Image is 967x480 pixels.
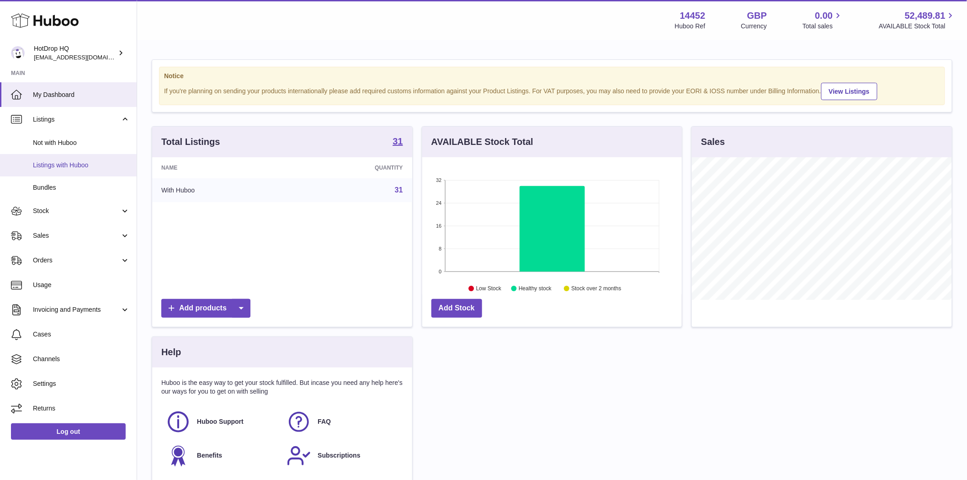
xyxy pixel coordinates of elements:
[33,139,130,147] span: Not with Huboo
[318,417,331,426] span: FAQ
[161,346,181,358] h3: Help
[33,355,130,363] span: Channels
[431,299,482,318] a: Add Stock
[395,186,403,194] a: 31
[33,330,130,339] span: Cases
[33,379,130,388] span: Settings
[821,83,877,100] a: View Listings
[905,10,946,22] span: 52,489.81
[289,157,412,178] th: Quantity
[476,286,502,292] text: Low Stock
[33,231,120,240] span: Sales
[747,10,767,22] strong: GBP
[152,178,289,202] td: With Huboo
[33,305,120,314] span: Invoicing and Payments
[161,299,250,318] a: Add products
[33,256,120,265] span: Orders
[701,136,725,148] h3: Sales
[33,207,120,215] span: Stock
[33,404,130,413] span: Returns
[393,137,403,148] a: 31
[33,183,130,192] span: Bundles
[287,443,398,468] a: Subscriptions
[33,115,120,124] span: Listings
[680,10,706,22] strong: 14452
[393,137,403,146] strong: 31
[152,157,289,178] th: Name
[161,136,220,148] h3: Total Listings
[164,72,940,80] strong: Notice
[802,10,843,31] a: 0.00 Total sales
[519,286,552,292] text: Healthy stock
[33,161,130,170] span: Listings with Huboo
[815,10,833,22] span: 0.00
[11,423,126,440] a: Log out
[33,281,130,289] span: Usage
[675,22,706,31] div: Huboo Ref
[34,53,134,61] span: [EMAIL_ADDRESS][DOMAIN_NAME]
[802,22,843,31] span: Total sales
[34,44,116,62] div: HotDrop HQ
[879,10,956,31] a: 52,489.81 AVAILABLE Stock Total
[197,417,244,426] span: Huboo Support
[436,177,441,183] text: 32
[11,46,25,60] img: internalAdmin-14452@internal.huboo.com
[431,136,533,148] h3: AVAILABLE Stock Total
[741,22,767,31] div: Currency
[166,410,277,434] a: Huboo Support
[436,223,441,229] text: 16
[164,81,940,100] div: If you're planning on sending your products internationally please add required customs informati...
[879,22,956,31] span: AVAILABLE Stock Total
[571,286,621,292] text: Stock over 2 months
[439,269,441,274] text: 0
[33,91,130,99] span: My Dashboard
[439,246,441,251] text: 8
[318,451,360,460] span: Subscriptions
[161,379,403,396] p: Huboo is the easy way to get your stock fulfilled. But incase you need any help here's our ways f...
[166,443,277,468] a: Benefits
[287,410,398,434] a: FAQ
[197,451,222,460] span: Benefits
[436,200,441,206] text: 24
